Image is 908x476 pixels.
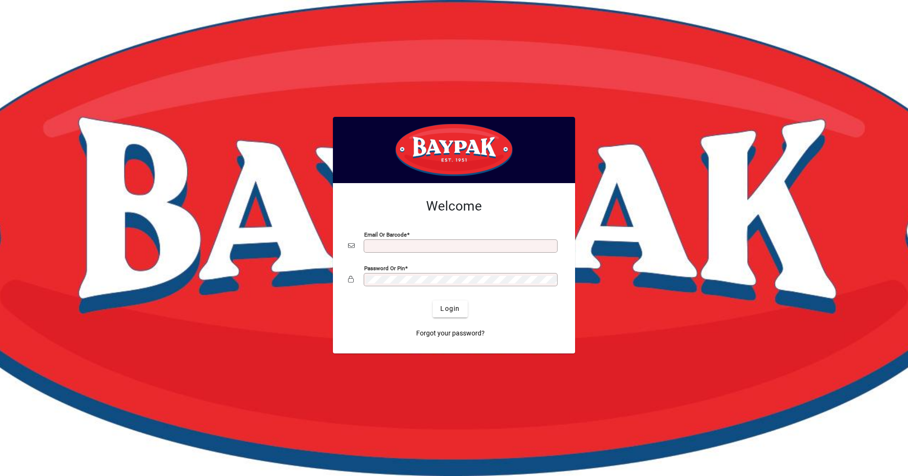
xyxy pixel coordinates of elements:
[348,198,560,214] h2: Welcome
[364,231,407,238] mat-label: Email or Barcode
[416,328,485,338] span: Forgot your password?
[440,304,460,314] span: Login
[364,264,405,271] mat-label: Password or Pin
[412,325,489,342] a: Forgot your password?
[433,300,467,317] button: Login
